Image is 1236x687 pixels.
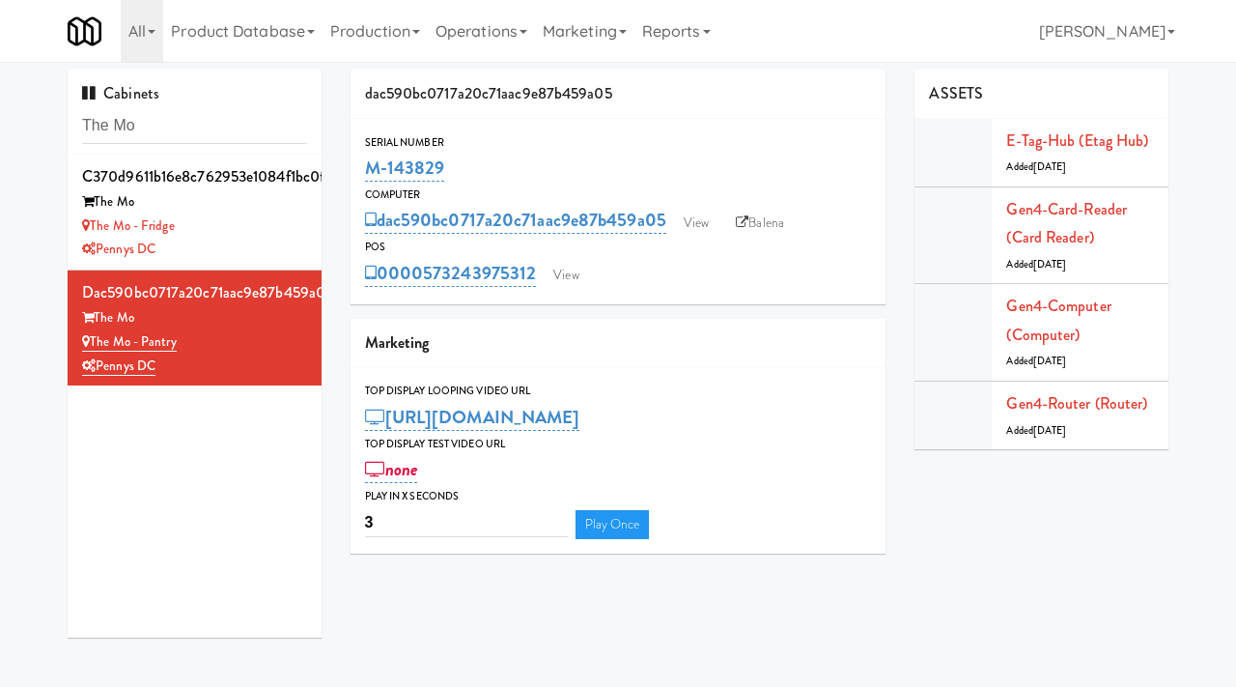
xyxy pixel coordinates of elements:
div: dac590bc0717a20c71aac9e87b459a05 [351,70,886,119]
a: Balena [726,209,794,238]
div: Top Display Looping Video Url [365,382,872,401]
span: [DATE] [1033,423,1067,438]
a: M-143829 [365,155,445,182]
div: Serial Number [365,133,872,153]
span: [DATE] [1033,257,1067,272]
div: Top Display Test Video Url [365,435,872,454]
a: E-tag-hub (Etag Hub) [1006,129,1148,152]
a: none [365,456,418,483]
a: [URL][DOMAIN_NAME] [365,404,580,431]
a: View [544,261,588,290]
li: dac590bc0717a20c71aac9e87b459a05The Mo The Mo - PantryPennys DC [68,271,322,386]
a: The Mo - Pantry [82,332,177,352]
span: [DATE] [1033,159,1067,174]
span: Added [1006,159,1066,174]
div: Play in X seconds [365,487,872,506]
a: Pennys DC [82,240,155,258]
a: Gen4-router (Router) [1006,392,1147,415]
div: dac590bc0717a20c71aac9e87b459a05 [82,278,307,307]
span: Added [1006,257,1066,272]
div: The Mo [82,306,307,330]
span: Cabinets [82,82,159,104]
span: [DATE] [1033,354,1067,368]
a: The Mo - Fridge [82,216,175,235]
div: The Mo [82,190,307,215]
div: c370d9611b16e8c762953e1084f1bc0f [82,162,307,191]
a: dac590bc0717a20c71aac9e87b459a05 [365,207,666,234]
a: Play Once [576,510,650,539]
div: POS [365,238,872,257]
img: Micromart [68,14,101,48]
span: ASSETS [929,82,983,104]
a: 0000573243975312 [365,260,537,287]
div: Computer [365,186,872,205]
a: Gen4-computer (Computer) [1006,295,1110,346]
span: Added [1006,354,1066,368]
span: Added [1006,423,1066,438]
a: View [674,209,718,238]
input: Search cabinets [82,108,307,144]
li: c370d9611b16e8c762953e1084f1bc0fThe Mo The Mo - FridgePennys DC [68,155,322,271]
a: Gen4-card-reader (Card Reader) [1006,198,1127,249]
span: Marketing [365,331,430,354]
a: Pennys DC [82,357,155,376]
